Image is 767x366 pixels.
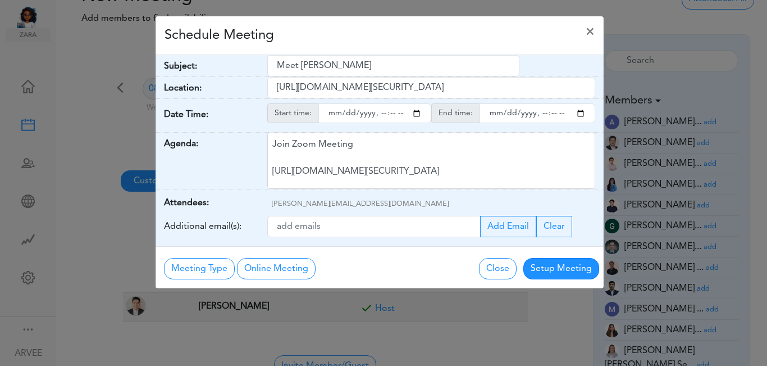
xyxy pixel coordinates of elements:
[267,133,595,189] div: Join Zoom Meeting [URL][DOMAIN_NAME][SECURITY_DATA] Meeting ID: 9174257685 Passcode: 766314
[586,25,595,39] span: ×
[237,258,316,279] button: Online Meeting
[577,16,604,48] button: Close
[165,25,274,46] h4: Schedule Meeting
[431,103,480,123] span: End time:
[267,216,481,237] input: Recipient's email
[164,62,197,71] strong: Subject:
[318,103,431,123] input: starttime
[523,258,599,279] button: Setup Meeting
[164,110,208,119] strong: Date Time:
[164,84,202,93] strong: Location:
[164,216,241,237] label: Additional email(s):
[480,216,536,237] button: Add Email
[164,258,235,279] button: Meeting Type
[164,139,198,148] strong: Agenda:
[164,198,209,207] strong: Attendees:
[479,258,517,279] button: Close
[272,200,449,207] span: [PERSON_NAME][EMAIL_ADDRESS][DOMAIN_NAME]
[267,103,319,123] span: Start time:
[536,216,572,237] button: Clear
[480,103,595,123] input: endtime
